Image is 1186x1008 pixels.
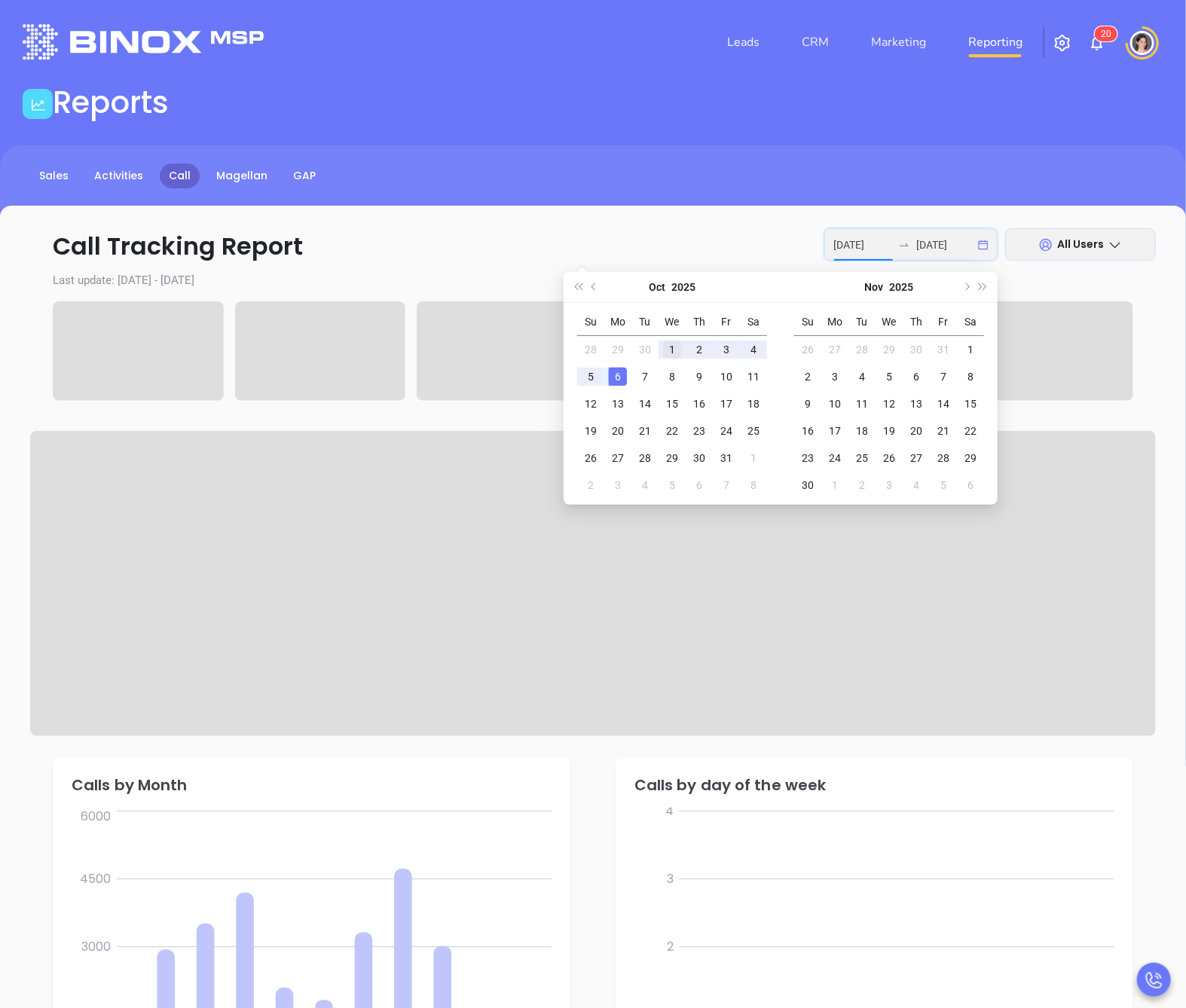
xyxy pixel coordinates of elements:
div: 24 [826,449,844,467]
td: 2025-10-07 [631,363,659,390]
td: 2025-11-30 [794,472,821,499]
td: 2025-10-25 [740,417,767,444]
div: 20 [907,422,925,440]
a: Activities [85,163,152,188]
a: Magellan [207,163,277,188]
div: 23 [799,449,817,467]
td: 2025-11-10 [821,390,848,417]
td: 2025-10-17 [713,390,740,417]
th: We [876,309,903,336]
div: 5 [663,476,681,494]
span: to [898,239,910,251]
div: 30 [690,449,708,467]
div: 29 [880,341,898,359]
div: 5 [582,368,600,386]
div: 26 [880,449,898,467]
div: 19 [880,422,898,440]
div: 28 [934,449,952,467]
div: 16 [799,422,817,440]
td: 2025-10-24 [713,417,740,444]
div: 8 [744,476,763,494]
td: 2025-11-05 [876,363,903,390]
td: 2025-11-20 [903,417,930,444]
td: 2025-11-01 [740,444,767,472]
td: 2025-11-02 [794,363,821,390]
h1: Reports [53,84,169,121]
th: Su [794,309,821,336]
a: GAP [284,163,325,188]
td: 2025-10-19 [577,417,604,444]
div: 25 [853,449,871,467]
div: 2 [582,476,600,494]
input: Start date [833,237,892,253]
td: 2025-10-31 [713,444,740,472]
td: 2025-10-31 [930,336,957,364]
td: 2025-11-17 [821,417,848,444]
span: All Users [1057,237,1104,252]
td: 2025-10-29 [876,336,903,364]
td: 2025-12-04 [903,472,930,499]
div: 7 [717,476,735,494]
th: Mo [821,309,848,336]
td: 2025-10-12 [577,390,604,417]
td: 2025-10-27 [604,444,631,472]
img: iconSetting [1053,34,1071,52]
td: 2025-12-06 [957,472,984,499]
tspan: 3 [667,870,674,887]
div: 9 [690,368,708,386]
th: Tu [848,309,876,336]
div: 31 [717,449,735,467]
td: 2025-10-03 [713,336,740,364]
td: 2025-10-11 [740,363,767,390]
div: 14 [636,395,654,413]
button: Choose a month [649,272,665,302]
td: 2025-10-26 [794,336,821,364]
div: 6 [609,368,627,386]
td: 2025-11-04 [848,363,876,390]
th: Mo [604,309,631,336]
a: Sales [30,163,78,188]
button: Next year (Control + right) [975,272,992,302]
div: 12 [880,395,898,413]
td: 2025-10-30 [686,444,713,472]
div: 10 [717,368,735,386]
div: 4 [853,368,871,386]
a: Leads [721,27,766,57]
td: 2025-11-07 [930,363,957,390]
td: 2025-11-26 [876,444,903,472]
img: user [1130,31,1154,55]
div: 6 [690,476,708,494]
div: 13 [907,395,925,413]
div: 11 [744,368,763,386]
td: 2025-11-23 [794,444,821,472]
td: 2025-11-19 [876,417,903,444]
td: 2025-10-23 [686,417,713,444]
td: 2025-12-05 [930,472,957,499]
td: 2025-10-30 [903,336,930,364]
tspan: 3000 [81,938,111,955]
td: 2025-10-04 [740,336,767,364]
td: 2025-10-13 [604,390,631,417]
td: 2025-10-16 [686,390,713,417]
div: 1 [826,476,844,494]
div: 4 [907,476,925,494]
div: 28 [582,341,600,359]
td: 2025-10-27 [821,336,848,364]
div: 24 [717,422,735,440]
div: 30 [636,341,654,359]
div: 6 [907,368,925,386]
div: 14 [934,395,952,413]
div: 6 [961,476,980,494]
div: 18 [853,422,871,440]
span: 2 [1101,29,1106,39]
div: 5 [934,476,952,494]
div: 11 [853,395,871,413]
td: 2025-12-01 [821,472,848,499]
div: 26 [799,341,817,359]
div: 19 [582,422,600,440]
div: 29 [961,449,980,467]
div: 31 [934,341,952,359]
div: 4 [636,476,654,494]
div: 20 [609,422,627,440]
button: Last year (Control + left) [570,272,586,302]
